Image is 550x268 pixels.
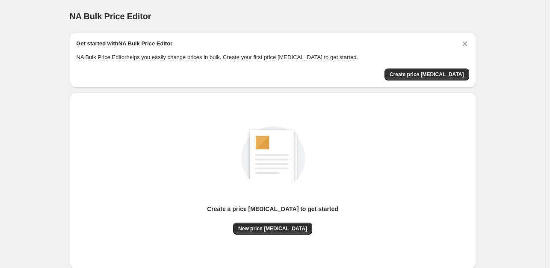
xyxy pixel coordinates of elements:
[384,68,469,80] button: Create price change job
[207,205,338,213] p: Create a price [MEDICAL_DATA] to get started
[77,39,173,48] h2: Get started with NA Bulk Price Editor
[70,12,151,21] span: NA Bulk Price Editor
[233,223,312,235] button: New price [MEDICAL_DATA]
[238,225,307,232] span: New price [MEDICAL_DATA]
[390,71,464,78] span: Create price [MEDICAL_DATA]
[77,53,469,62] p: NA Bulk Price Editor helps you easily change prices in bulk. Create your first price [MEDICAL_DAT...
[461,39,469,48] button: Dismiss card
